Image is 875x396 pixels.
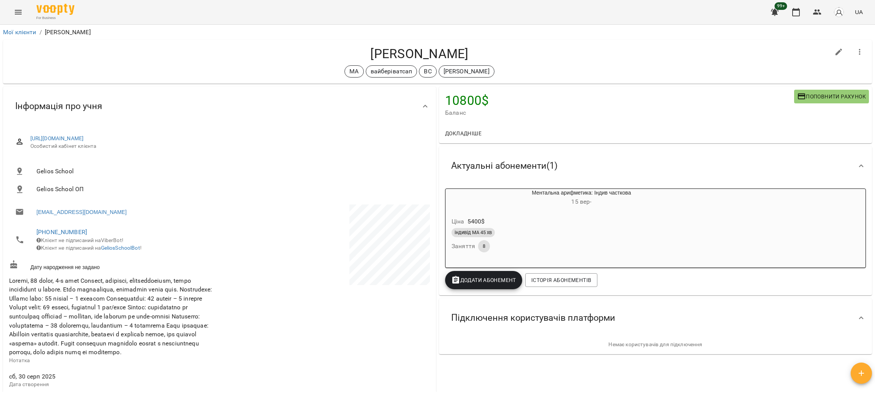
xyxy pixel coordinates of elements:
[531,276,591,285] span: Історія абонементів
[445,271,522,289] button: Додати Абонемент
[445,108,794,117] span: Баланс
[36,16,74,21] span: For Business
[9,357,218,364] p: Нотатка
[445,189,482,207] div: Ментальна арифметика: Індив часткова
[36,185,424,194] span: Gelios School ОП
[834,7,844,17] img: avatar_s.png
[15,100,102,112] span: Інформація про учня
[36,237,123,243] span: Клієнт не підписаний на ViberBot!
[424,67,431,76] p: ВС
[39,28,42,37] li: /
[101,245,140,251] a: GeliosSchoolBot
[451,160,558,172] span: Актуальні абонементи ( 1 )
[3,87,436,126] div: Інформація про учня
[468,217,485,226] p: 5400 $
[445,129,482,138] span: Докладніше
[445,341,866,348] p: Немає користувачів для підключення
[452,216,464,227] h6: Ціна
[30,143,424,150] span: Особистий кабінет клієнта
[445,93,794,108] h4: 10800 $
[349,67,359,76] p: МА
[571,198,591,205] span: 15 вер -
[30,135,84,141] a: [URL][DOMAIN_NAME]
[9,3,27,21] button: Menu
[419,65,436,78] div: ВС
[9,381,218,388] p: Дата створення
[439,298,872,337] div: Підключення користувачів платформи
[439,146,872,185] div: Актуальні абонементи(1)
[371,67,412,76] p: вайберіватсап
[36,245,142,251] span: Клієнт не підписаний на !
[797,92,866,101] span: Поповнити рахунок
[9,277,212,356] span: Loremi, 88 dolor, 4-s amet Consect, adipisci, elitseddoeiusm, tempo incididunt u labore. Etdo mag...
[525,273,597,287] button: Історія абонементів
[8,258,220,272] div: Дату народження не задано
[439,65,494,78] div: [PERSON_NAME]
[9,46,830,62] h4: [PERSON_NAME]
[452,241,475,252] h6: Заняття
[36,167,424,176] span: Gelios School
[451,276,516,285] span: Додати Абонемент
[3,28,872,37] nav: breadcrumb
[3,29,36,36] a: Мої клієнти
[852,5,866,19] button: UA
[445,189,681,261] button: Ментальна арифметика: Індив часткова15 вер- Ціна5400$індивід МА 45 хвЗаняття8
[444,67,490,76] p: [PERSON_NAME]
[452,229,495,236] span: індивід МА 45 хв
[775,2,787,10] span: 99+
[36,228,87,236] a: [PHONE_NUMBER]
[855,8,863,16] span: UA
[366,65,417,78] div: вайберіватсап
[794,90,869,103] button: Поповнити рахунок
[36,208,126,216] a: [EMAIL_ADDRESS][DOMAIN_NAME]
[442,127,485,140] button: Докладніше
[45,28,91,37] p: [PERSON_NAME]
[482,189,681,207] div: Ментальна арифметика: Індив часткова
[478,243,490,250] span: 8
[9,372,218,381] span: сб, 30 серп 2025
[36,4,74,15] img: Voopty Logo
[451,312,615,324] span: Підключення користувачів платформи
[344,65,363,78] div: МА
